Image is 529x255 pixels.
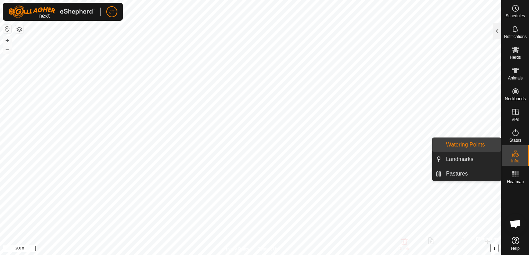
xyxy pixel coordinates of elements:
[511,117,519,122] span: VPs
[504,35,527,39] span: Notifications
[507,180,524,184] span: Heatmap
[432,138,501,152] li: Watering Points
[509,138,521,142] span: Status
[505,214,526,234] div: Open chat
[502,234,529,253] a: Help
[258,246,278,252] a: Contact Us
[3,36,11,45] button: +
[442,152,501,166] a: Landmarks
[446,155,473,163] span: Landmarks
[442,167,501,181] a: Pastures
[505,14,525,18] span: Schedules
[510,55,521,59] span: Herds
[491,244,498,252] button: i
[446,170,468,178] span: Pastures
[3,25,11,33] button: Reset Map
[505,97,526,101] span: Neckbands
[511,246,520,251] span: Help
[494,245,495,251] span: i
[223,246,249,252] a: Privacy Policy
[511,159,519,163] span: Infra
[432,167,501,181] li: Pastures
[15,25,24,34] button: Map Layers
[3,45,11,54] button: –
[8,6,95,18] img: Gallagher Logo
[432,152,501,166] li: Landmarks
[442,138,501,152] a: Watering Points
[109,8,115,16] span: JT
[508,76,523,80] span: Animals
[446,141,485,149] span: Watering Points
